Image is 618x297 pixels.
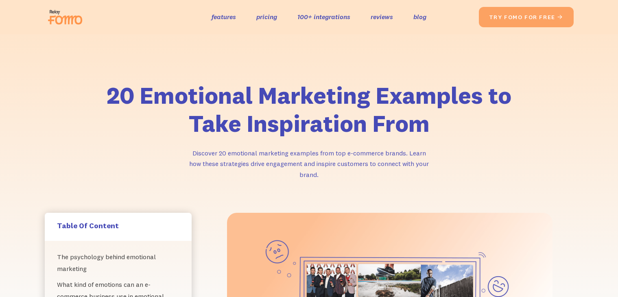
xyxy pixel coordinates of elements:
a: 100+ integrations [297,11,350,23]
p: Discover 20 emotional marketing examples from top e-commerce brands. Learn how these strategies d... [187,148,431,180]
a: reviews [371,11,393,23]
a: The psychology behind emotional marketing [57,249,179,277]
a: pricing [256,11,277,23]
a: features [212,11,236,23]
a: try fomo for free [479,7,574,27]
h1: 20 Emotional Marketing Examples to Take Inspiration From [102,81,517,138]
span:  [557,13,563,21]
h5: Table Of Content [57,221,179,230]
a: blog [413,11,426,23]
